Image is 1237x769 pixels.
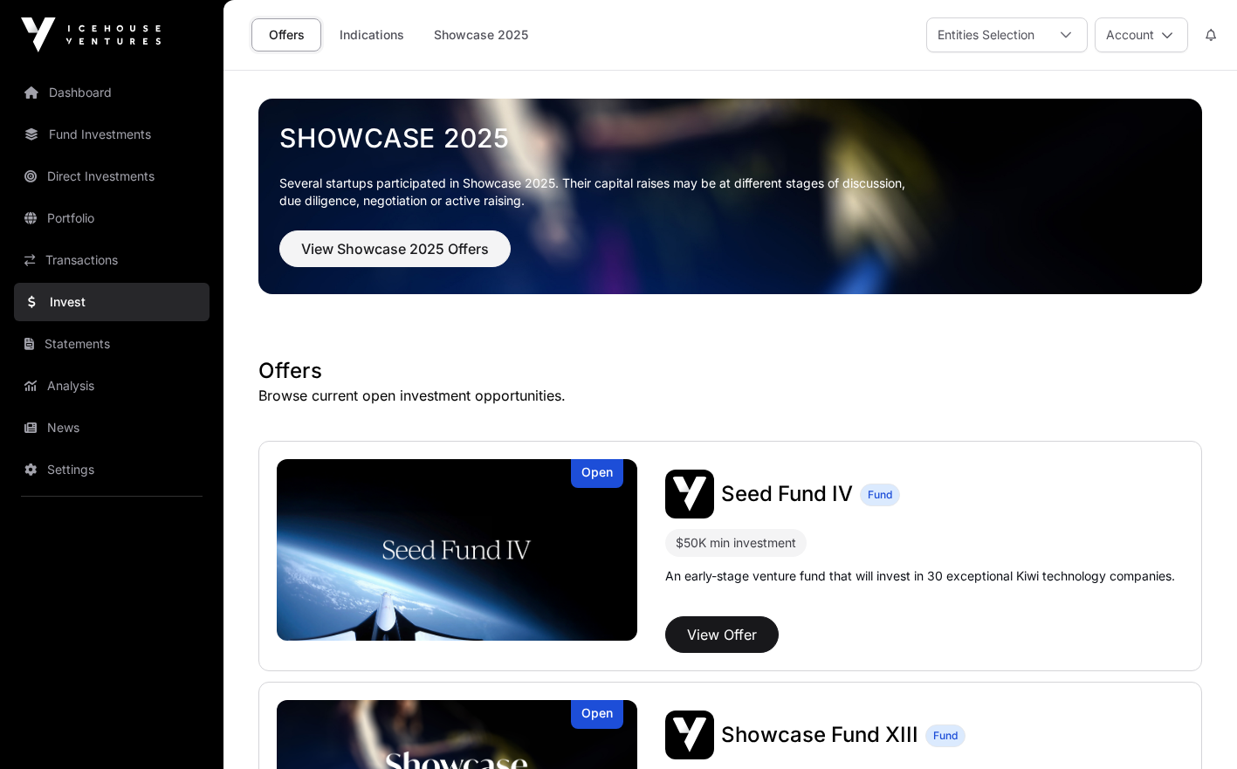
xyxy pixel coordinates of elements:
[665,529,807,557] div: $50K min investment
[665,711,714,759] img: Showcase Fund XIII
[571,700,623,729] div: Open
[14,73,210,112] a: Dashboard
[665,567,1175,585] p: An early-stage venture fund that will invest in 30 exceptional Kiwi technology companies.
[721,480,853,508] a: Seed Fund IV
[14,115,210,154] a: Fund Investments
[251,18,321,51] a: Offers
[279,248,511,265] a: View Showcase 2025 Offers
[258,357,1202,385] h1: Offers
[258,385,1202,406] p: Browse current open investment opportunities.
[21,17,161,52] img: Icehouse Ventures Logo
[721,721,918,749] a: Showcase Fund XIII
[14,450,210,489] a: Settings
[721,722,918,747] span: Showcase Fund XIII
[301,238,489,259] span: View Showcase 2025 Offers
[14,157,210,196] a: Direct Investments
[328,18,416,51] a: Indications
[423,18,539,51] a: Showcase 2025
[933,729,958,743] span: Fund
[279,230,511,267] button: View Showcase 2025 Offers
[14,283,210,321] a: Invest
[1150,685,1237,769] iframe: Chat Widget
[277,459,637,641] a: Seed Fund IVOpen
[14,325,210,363] a: Statements
[14,241,210,279] a: Transactions
[1095,17,1188,52] button: Account
[721,481,853,506] span: Seed Fund IV
[277,459,637,641] img: Seed Fund IV
[868,488,892,502] span: Fund
[571,459,623,488] div: Open
[665,616,779,653] button: View Offer
[258,99,1202,294] img: Showcase 2025
[676,532,796,553] div: $50K min investment
[14,367,210,405] a: Analysis
[14,199,210,237] a: Portfolio
[927,18,1045,51] div: Entities Selection
[279,175,1181,209] p: Several startups participated in Showcase 2025. Their capital raises may be at different stages o...
[14,409,210,447] a: News
[279,122,1181,154] a: Showcase 2025
[665,470,714,518] img: Seed Fund IV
